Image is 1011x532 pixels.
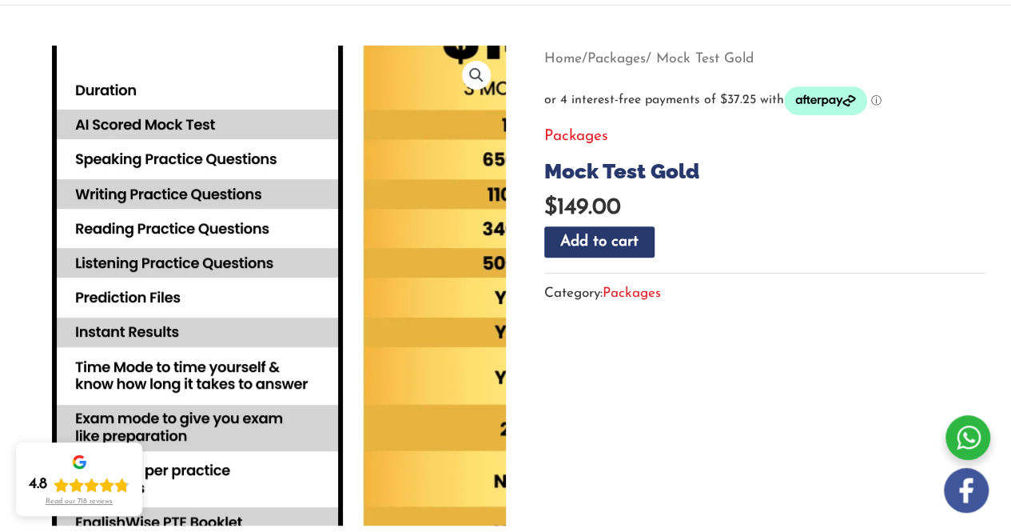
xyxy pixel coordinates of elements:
div: 4.8 [29,475,47,494]
a: Home [544,52,582,66]
a: View full-screen image gallery [462,61,491,90]
div: Rating: 4.8 out of 5 [29,475,129,494]
div: Read our 718 reviews [46,498,113,506]
img: white-facebook.png [944,468,989,513]
button: Add to cart [544,226,655,258]
h1: Mock Test Gold [544,159,985,184]
a: Packages [603,286,661,300]
nav: Breadcrumb [544,46,985,72]
span: $ [544,197,557,219]
bdi: 149.00 [544,197,621,219]
span: Category: [544,280,661,306]
a: Packages [544,129,608,144]
a: Packages [587,52,646,66]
